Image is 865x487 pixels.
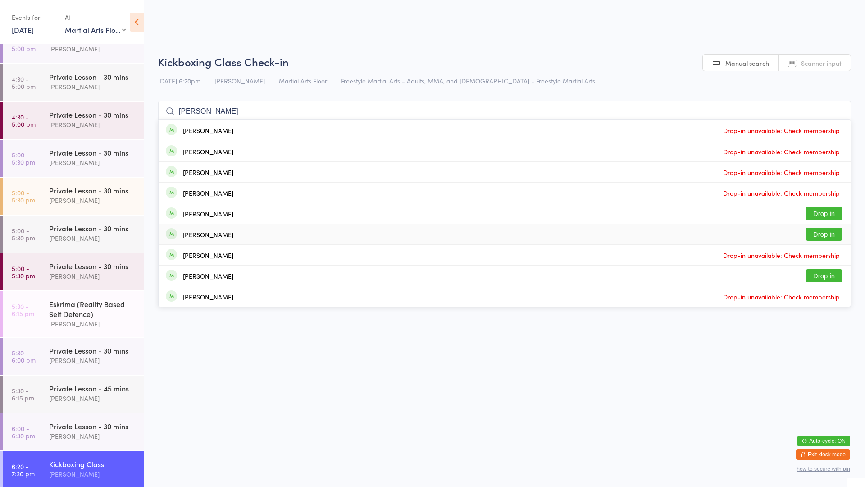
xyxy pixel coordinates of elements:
[49,223,136,233] div: Private Lesson - 30 mins
[49,431,136,441] div: [PERSON_NAME]
[49,345,136,355] div: Private Lesson - 30 mins
[3,413,144,450] a: 6:00 -6:30 pmPrivate Lesson - 30 mins[PERSON_NAME]
[721,145,842,158] span: Drop-in unavailable: Check membership
[341,76,595,85] span: Freestyle Martial Arts - Adults, MMA, and [DEMOGRAPHIC_DATA] - Freestyle Martial Arts
[183,169,233,176] div: [PERSON_NAME]
[721,248,842,262] span: Drop-in unavailable: Check membership
[49,157,136,168] div: [PERSON_NAME]
[3,376,144,413] a: 5:30 -6:15 pmPrivate Lesson - 45 mins[PERSON_NAME]
[49,119,136,130] div: [PERSON_NAME]
[3,338,144,375] a: 5:30 -6:00 pmPrivate Lesson - 30 mins[PERSON_NAME]
[183,231,233,238] div: [PERSON_NAME]
[12,25,34,35] a: [DATE]
[49,469,136,479] div: [PERSON_NAME]
[183,148,233,155] div: [PERSON_NAME]
[3,216,144,253] a: 5:00 -5:30 pmPrivate Lesson - 30 mins[PERSON_NAME]
[183,293,233,300] div: [PERSON_NAME]
[65,10,126,25] div: At
[158,76,200,85] span: [DATE] 6:20pm
[12,425,35,439] time: 6:00 - 6:30 pm
[12,349,36,363] time: 5:30 - 6:00 pm
[806,228,842,241] button: Drop in
[3,102,144,139] a: 4:30 -5:00 pmPrivate Lesson - 30 mins[PERSON_NAME]
[183,189,233,197] div: [PERSON_NAME]
[49,110,136,119] div: Private Lesson - 30 mins
[797,466,850,472] button: how to secure with pin
[49,319,136,329] div: [PERSON_NAME]
[49,44,136,54] div: [PERSON_NAME]
[214,76,265,85] span: [PERSON_NAME]
[49,147,136,157] div: Private Lesson - 30 mins
[49,355,136,366] div: [PERSON_NAME]
[49,299,136,319] div: Eskrima (Reality Based Self Defence)
[721,186,842,200] span: Drop-in unavailable: Check membership
[12,10,56,25] div: Events for
[158,54,851,69] h2: Kickboxing Class Check-in
[65,25,126,35] div: Martial Arts Floor
[12,75,36,90] time: 4:30 - 5:00 pm
[797,436,850,446] button: Auto-cycle: ON
[49,72,136,82] div: Private Lesson - 30 mins
[3,291,144,337] a: 5:30 -6:15 pmEskrima (Reality Based Self Defence)[PERSON_NAME]
[721,165,842,179] span: Drop-in unavailable: Check membership
[49,383,136,393] div: Private Lesson - 45 mins
[3,253,144,290] a: 5:00 -5:30 pmPrivate Lesson - 30 mins[PERSON_NAME]
[49,393,136,404] div: [PERSON_NAME]
[721,290,842,303] span: Drop-in unavailable: Check membership
[49,233,136,243] div: [PERSON_NAME]
[796,449,850,460] button: Exit kiosk mode
[183,127,233,134] div: [PERSON_NAME]
[12,151,35,165] time: 5:00 - 5:30 pm
[12,463,35,477] time: 6:20 - 7:20 pm
[49,185,136,195] div: Private Lesson - 30 mins
[12,227,35,241] time: 5:00 - 5:30 pm
[801,59,842,68] span: Scanner input
[183,272,233,280] div: [PERSON_NAME]
[806,269,842,282] button: Drop in
[49,459,136,469] div: Kickboxing Class
[49,261,136,271] div: Private Lesson - 30 mins
[49,195,136,206] div: [PERSON_NAME]
[3,140,144,177] a: 5:00 -5:30 pmPrivate Lesson - 30 mins[PERSON_NAME]
[49,271,136,281] div: [PERSON_NAME]
[3,178,144,215] a: 5:00 -5:30 pmPrivate Lesson - 30 mins[PERSON_NAME]
[279,76,327,85] span: Martial Arts Floor
[12,113,36,128] time: 4:30 - 5:00 pm
[49,421,136,431] div: Private Lesson - 30 mins
[725,59,769,68] span: Manual search
[12,189,35,203] time: 5:00 - 5:30 pm
[3,64,144,101] a: 4:30 -5:00 pmPrivate Lesson - 30 mins[PERSON_NAME]
[3,26,144,63] a: 4:30 -5:00 pmPrivate Lesson - 30 mins[PERSON_NAME]
[183,252,233,259] div: [PERSON_NAME]
[12,37,36,52] time: 4:30 - 5:00 pm
[721,124,842,137] span: Drop-in unavailable: Check membership
[49,82,136,92] div: [PERSON_NAME]
[183,210,233,217] div: [PERSON_NAME]
[806,207,842,220] button: Drop in
[158,101,851,122] input: Search
[12,303,34,317] time: 5:30 - 6:15 pm
[12,387,34,401] time: 5:30 - 6:15 pm
[12,265,35,279] time: 5:00 - 5:30 pm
